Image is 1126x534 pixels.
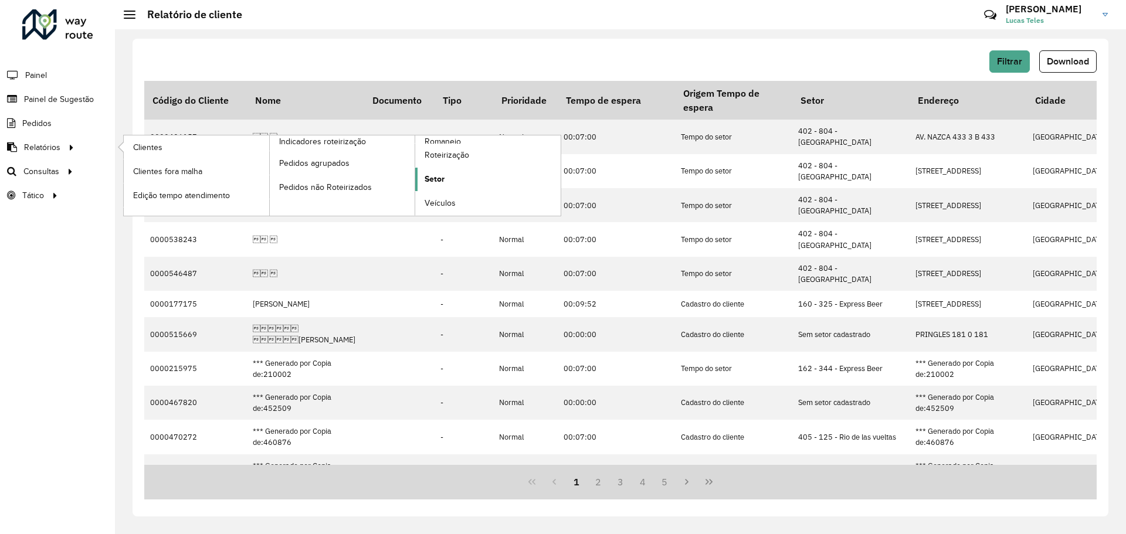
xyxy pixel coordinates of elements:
td: - [435,420,493,454]
td: [PERSON_NAME] [247,317,364,351]
td: Sem setor cadastrado [792,386,910,420]
td: Cadastro do cliente [675,317,792,351]
span: Pedidos não Roteirizados [279,181,372,193]
span: Clientes [133,141,162,154]
td: Tempo do setor [675,154,792,188]
td: [STREET_ADDRESS] [910,188,1027,222]
span: Lucas Teles [1006,15,1094,26]
td: Sem setor cadastrado [792,317,910,351]
span: Relatórios [24,141,60,154]
button: Last Page [698,471,720,493]
td: 00:07:00 [558,154,675,188]
td: Normal [493,222,558,256]
td: - [435,386,493,420]
td: Cadastro do cliente [675,386,792,420]
span: Clientes fora malha [133,165,202,178]
span: Download [1047,56,1089,66]
td: Tempo do setor [675,352,792,386]
a: Romaneio [270,135,561,216]
span: Consultas [23,165,59,178]
td: *** Generado por Copia de:460876 [247,420,364,454]
button: 2 [587,471,609,493]
td: Normal [493,420,558,454]
td: Tempo do setor [675,120,792,154]
a: Clientes [124,135,269,159]
th: Endereço [910,81,1027,120]
td: [STREET_ADDRESS] [910,154,1027,188]
td: 402 - 804 - [GEOGRAPHIC_DATA] [792,154,910,188]
span: Tático [22,189,44,202]
td: Cadastro do cliente [675,291,792,317]
th: Documento [364,81,435,120]
td: Normal [493,454,558,488]
td: [STREET_ADDRESS] [910,222,1027,256]
a: Setor [415,168,561,191]
td: 00:07:00 [558,352,675,386]
td: - [435,317,493,351]
button: Filtrar [989,50,1030,73]
td: *** Generado por Copia de:210002 [910,352,1027,386]
span: Painel [25,69,47,81]
span: Veículos [425,197,456,209]
a: Pedidos agrupados [270,151,415,175]
td: Tempo do setor [675,222,792,256]
td: 405 - 125 - Rio de las vueltas [792,420,910,454]
td: Normal [493,352,558,386]
button: Next Page [676,471,698,493]
td: 00:00:00 [558,386,675,420]
span: Edição tempo atendimento [133,189,230,202]
td: 00:07:00 [558,120,675,154]
td: 00:00:00 [558,317,675,351]
td: 0000177175 [144,291,247,317]
td: Normal [493,257,558,291]
td: *** Generado por Copia de:469194 [247,454,364,488]
td: Normal [493,386,558,420]
span: Pedidos [22,117,52,130]
td: - [435,291,493,317]
td: - [435,222,493,256]
th: Nome [247,81,364,120]
td: [PERSON_NAME] [247,291,364,317]
td: AV. NAZCA 433 3 B 433 [910,120,1027,154]
td: - [435,454,493,488]
a: Roteirização [415,144,561,167]
td: 0000469197 [144,454,247,488]
button: 4 [632,471,654,493]
a: Edição tempo atendimento [124,183,269,207]
td: 402 - 804 - [GEOGRAPHIC_DATA] [792,120,910,154]
td: - [435,352,493,386]
button: 3 [609,471,632,493]
td: 0000470272 [144,420,247,454]
td: 0000538243 [144,222,247,256]
button: 1 [565,471,588,493]
td: 402 - 804 - [GEOGRAPHIC_DATA] [792,222,910,256]
span: Filtrar [997,56,1022,66]
td: - [435,120,493,154]
td: Tempo do setor [675,257,792,291]
td: *** Generado por Copia de:452509 [247,386,364,420]
td: *** Generado por Copia de:452509 [910,386,1027,420]
td: [STREET_ADDRESS] [910,257,1027,291]
td: [STREET_ADDRESS] [910,291,1027,317]
td: *** Generado por Copia de:469194 [910,454,1027,488]
span: Romaneio [425,135,461,148]
td: *** Generado por Copia de:210002 [247,352,364,386]
th: Código do Cliente [144,81,247,120]
td: 0000467820 [144,386,247,420]
td: 402 - 804 - [GEOGRAPHIC_DATA] [792,257,910,291]
td: - [435,257,493,291]
td: 00:07:00 [558,257,675,291]
span: Setor [425,173,445,185]
span: Painel de Sugestão [24,93,94,106]
td: 405 - 125 - Rio de las vueltas [792,454,910,488]
td: 0000486157 [144,120,247,154]
td: 00:09:52 [558,291,675,317]
a: Veículos [415,192,561,215]
td: 162 - 344 - Express Beer [792,352,910,386]
a: Pedidos não Roteirizados [270,175,415,199]
span: Indicadores roteirização [279,135,366,148]
td: 402 - 804 - [GEOGRAPHIC_DATA] [792,188,910,222]
button: 5 [654,471,676,493]
td: *** Generado por Copia de:460876 [910,420,1027,454]
th: Prioridade [493,81,558,120]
